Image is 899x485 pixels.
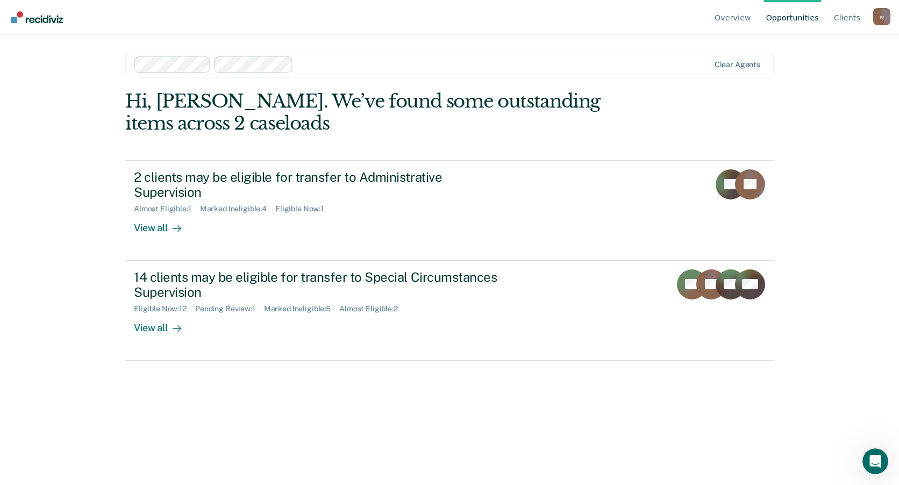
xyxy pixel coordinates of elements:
div: Clear agents [715,60,760,69]
div: Almost Eligible : 2 [339,304,406,313]
div: Pending Review : 1 [195,304,264,313]
div: Eligible Now : 1 [275,204,332,213]
div: Eligible Now : 12 [134,304,195,313]
a: 14 clients may be eligible for transfer to Special Circumstances SupervisionEligible Now:12Pendin... [125,261,774,361]
div: Marked Ineligible : 4 [200,204,275,213]
div: View all [134,213,194,234]
div: View all [134,313,194,334]
div: 14 clients may be eligible for transfer to Special Circumstances Supervision [134,269,511,301]
img: Recidiviz [11,11,63,23]
iframe: Intercom live chat [862,448,888,474]
div: 2 clients may be eligible for transfer to Administrative Supervision [134,169,511,201]
a: 2 clients may be eligible for transfer to Administrative SupervisionAlmost Eligible:1Marked Ineli... [125,160,774,261]
div: w [873,8,890,25]
div: Marked Ineligible : 5 [264,304,339,313]
div: Almost Eligible : 1 [134,204,200,213]
button: Profile dropdown button [873,8,890,25]
div: Hi, [PERSON_NAME]. We’ve found some outstanding items across 2 caseloads [125,90,644,134]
